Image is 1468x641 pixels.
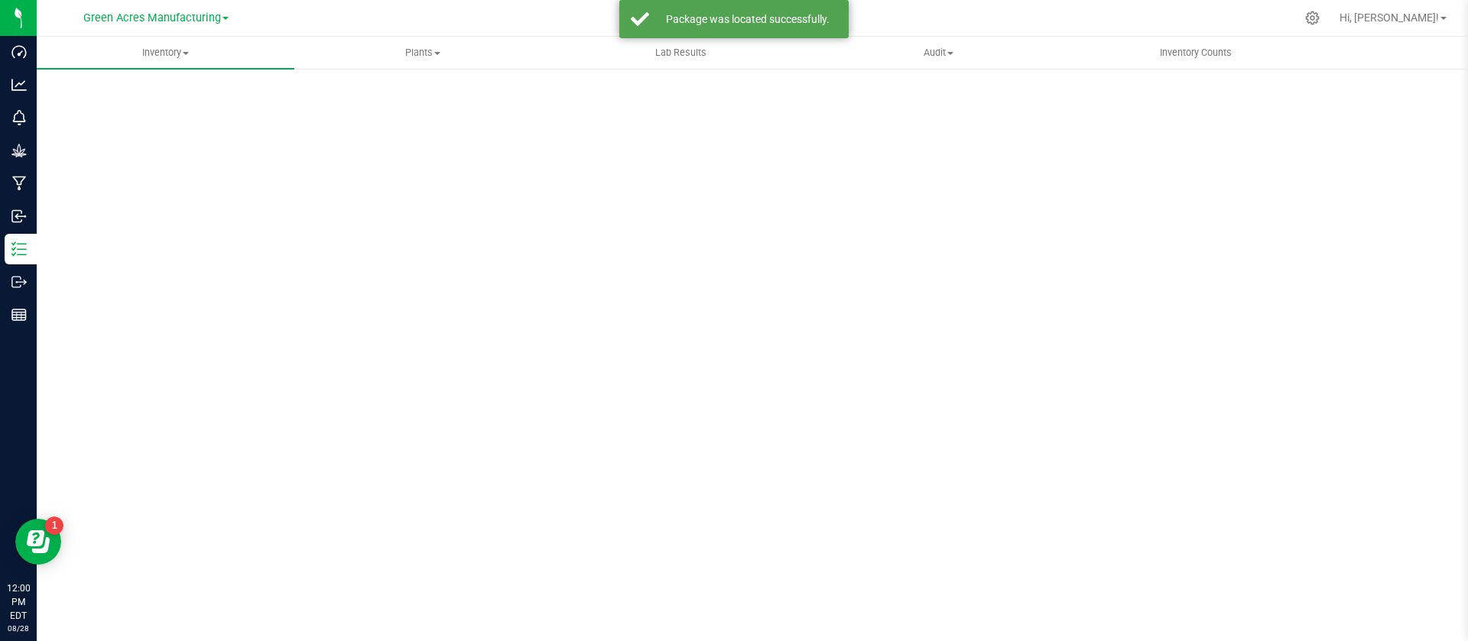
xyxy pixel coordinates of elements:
div: Package was located successfully. [658,11,837,27]
inline-svg: Inventory [11,241,27,257]
inline-svg: Inbound [11,209,27,224]
span: Lab Results [635,46,727,60]
iframe: Resource center [15,519,61,565]
a: Lab Results [552,37,810,69]
span: Inventory Counts [1139,46,1252,60]
span: Green Acres Manufacturing [83,11,221,24]
inline-svg: Dashboard [11,44,27,60]
span: Inventory [37,46,294,60]
inline-svg: Analytics [11,77,27,92]
inline-svg: Grow [11,143,27,158]
a: Inventory [37,37,294,69]
div: Manage settings [1303,11,1322,25]
a: Audit [810,37,1067,69]
span: Plants [295,46,551,60]
inline-svg: Outbound [11,274,27,290]
p: 08/28 [7,623,30,634]
a: Plants [294,37,552,69]
p: 12:00 PM EDT [7,581,30,623]
inline-svg: Reports [11,307,27,322]
inline-svg: Manufacturing [11,176,27,191]
span: Hi, [PERSON_NAME]! [1340,11,1439,24]
iframe: Resource center unread badge [45,516,63,535]
span: Audit [810,46,1067,60]
inline-svg: Monitoring [11,110,27,125]
a: Inventory Counts [1067,37,1325,69]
